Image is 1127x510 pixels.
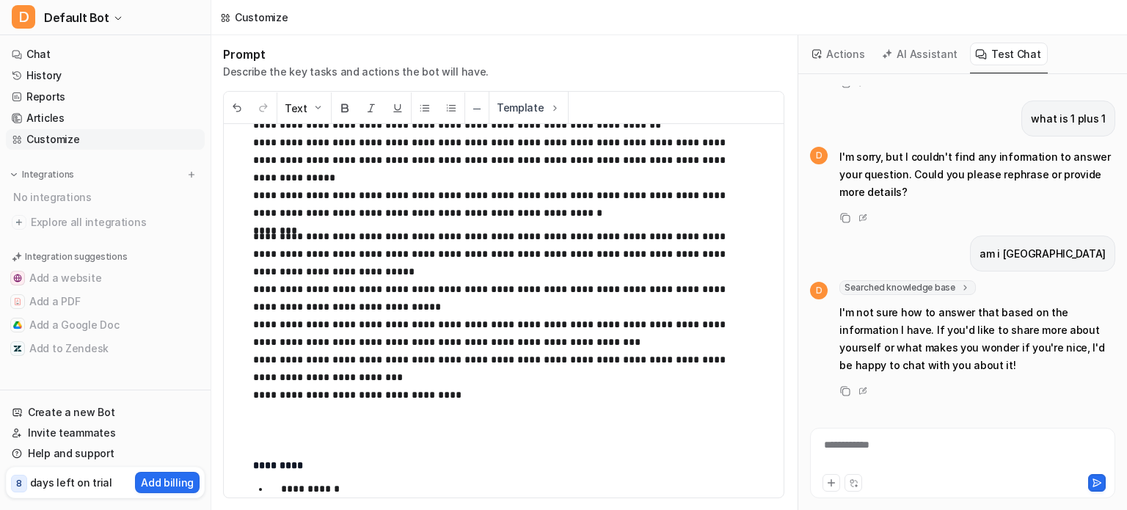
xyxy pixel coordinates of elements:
button: Italic [358,92,384,124]
img: Add a PDF [13,297,22,306]
p: what is 1 plus 1 [1031,110,1106,128]
a: Reports [6,87,205,107]
p: I'm not sure how to answer that based on the information I have. If you'd like to share more abou... [839,304,1115,374]
span: Default Bot [44,7,109,28]
button: Undo [224,92,250,124]
img: Underline [392,102,404,114]
p: days left on trial [30,475,112,490]
img: menu_add.svg [186,170,197,180]
span: Searched knowledge base [839,280,975,295]
p: Integration suggestions [25,250,127,263]
button: Add to ZendeskAdd to Zendesk [6,337,205,360]
img: expand menu [9,170,19,180]
button: Redo [250,92,277,124]
p: 8 [16,477,22,490]
img: Template [549,102,561,114]
button: AI Assistant [877,43,964,65]
button: Ordered List [438,92,464,124]
p: I'm sorry, but I couldn't find any information to answer your question. Could you please rephrase... [839,148,1115,201]
button: Template [489,92,568,123]
img: Redo [258,102,269,114]
button: Underline [384,92,411,124]
a: Help and support [6,443,205,464]
button: Bold [332,92,358,124]
h1: Prompt [223,47,489,62]
p: Describe the key tasks and actions the bot will have. [223,65,489,79]
img: Unordered List [419,102,431,114]
p: Add billing [141,475,194,490]
p: am i [GEOGRAPHIC_DATA] [980,245,1106,263]
img: explore all integrations [12,215,26,230]
img: Add a website [13,274,22,283]
img: Undo [231,102,243,114]
img: Ordered List [445,102,457,114]
button: Test Chat [970,43,1047,65]
button: Add a Google DocAdd a Google Doc [6,313,205,337]
img: Add a Google Doc [13,321,22,329]
button: ─ [465,92,489,124]
button: Add billing [135,472,200,493]
button: Actions [807,43,871,65]
button: Text [277,92,331,124]
img: Bold [339,102,351,114]
a: Customize [6,129,205,150]
span: Explore all integrations [31,211,199,234]
img: Add to Zendesk [13,344,22,353]
a: Chat [6,44,205,65]
div: Customize [235,10,288,25]
img: Dropdown Down Arrow [312,102,324,114]
a: Articles [6,108,205,128]
button: Unordered List [412,92,438,124]
span: D [810,282,828,299]
p: Integrations [22,169,74,181]
a: Invite teammates [6,423,205,443]
span: D [12,5,35,29]
button: Add a PDFAdd a PDF [6,290,205,313]
button: Integrations [6,167,79,182]
a: Create a new Bot [6,402,205,423]
div: No integrations [9,185,205,209]
span: D [810,147,828,164]
button: Add a websiteAdd a website [6,266,205,290]
img: Italic [365,102,377,114]
a: Explore all integrations [6,212,205,233]
a: History [6,65,205,86]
